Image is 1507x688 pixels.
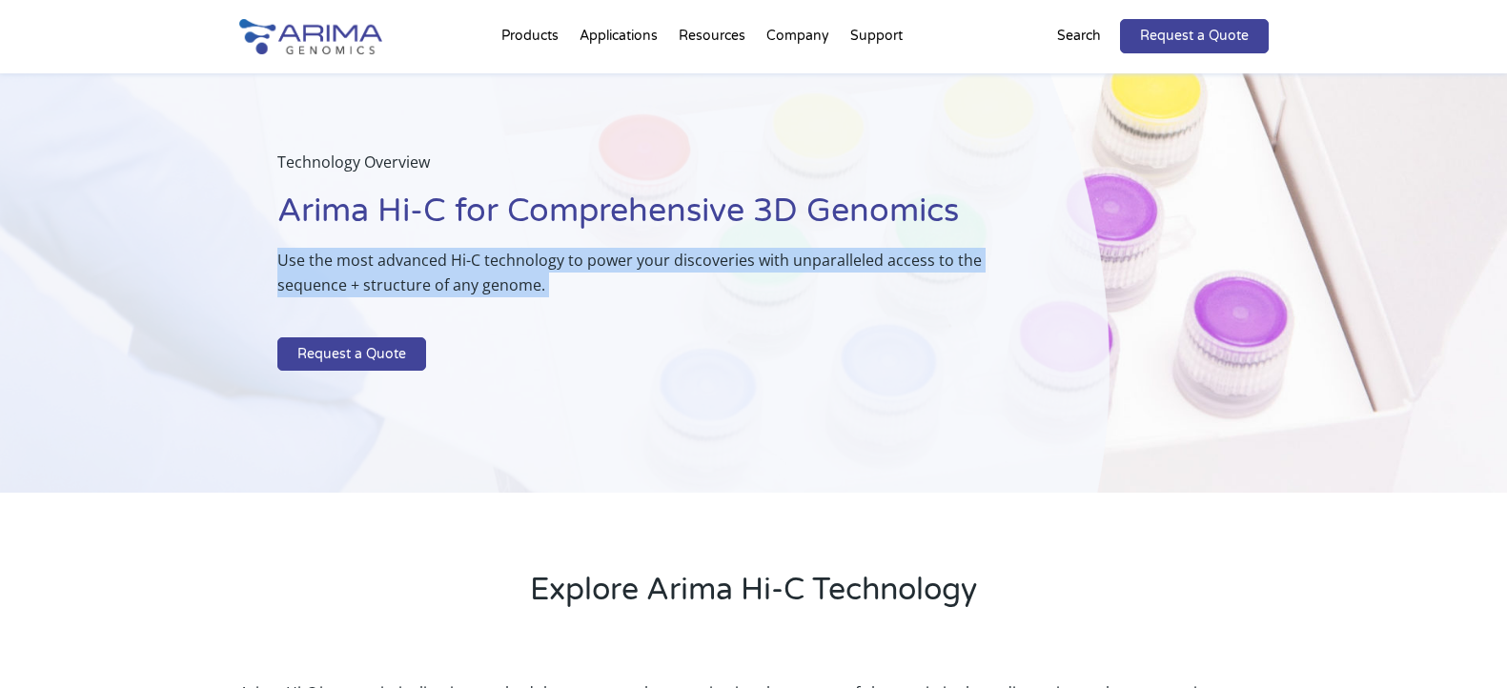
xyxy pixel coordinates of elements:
[277,150,1014,190] p: Technology Overview
[239,569,1269,626] h2: Explore Arima Hi-C Technology
[1057,24,1101,49] p: Search
[1120,19,1269,53] a: Request a Quote
[277,248,1014,313] p: Use the most advanced Hi-C technology to power your discoveries with unparalleled access to the s...
[239,19,382,54] img: Arima-Genomics-logo
[277,337,426,372] a: Request a Quote
[277,190,1014,248] h1: Arima Hi-C for Comprehensive 3D Genomics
